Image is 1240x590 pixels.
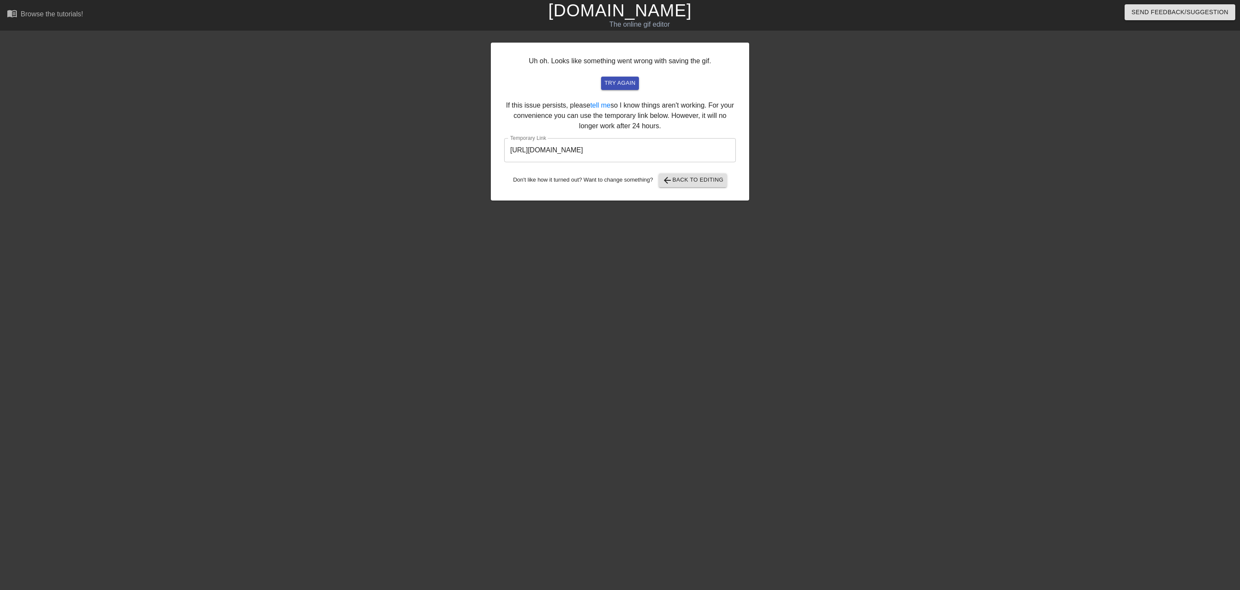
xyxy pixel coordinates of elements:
div: Browse the tutorials! [21,10,83,18]
button: Back to Editing [659,173,727,187]
div: Uh oh. Looks like something went wrong with saving the gif. If this issue persists, please so I k... [491,43,749,201]
button: try again [601,77,639,90]
span: try again [604,78,635,88]
span: arrow_back [662,175,673,185]
span: Back to Editing [662,175,724,185]
span: menu_book [7,8,17,19]
a: [DOMAIN_NAME] [548,1,691,20]
div: Don't like how it turned out? Want to change something? [504,173,736,187]
a: tell me [590,102,611,109]
button: Send Feedback/Suggestion [1125,4,1235,20]
span: Send Feedback/Suggestion [1131,7,1228,18]
input: bare [504,138,736,162]
div: The online gif editor [418,19,862,30]
a: Browse the tutorials! [7,8,83,22]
